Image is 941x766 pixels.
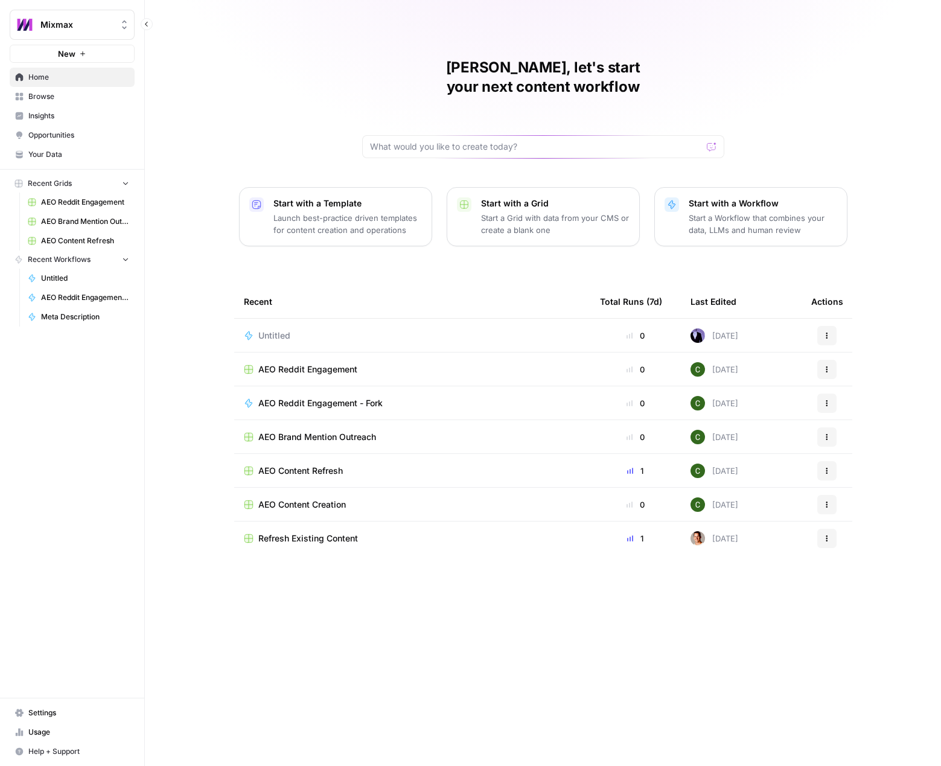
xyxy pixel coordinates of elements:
[10,126,135,145] a: Opportunities
[58,48,75,60] span: New
[244,397,581,409] a: AEO Reddit Engagement - Fork
[811,285,843,318] div: Actions
[10,251,135,269] button: Recent Workflows
[10,106,135,126] a: Insights
[600,397,671,409] div: 0
[10,742,135,761] button: Help + Support
[691,362,738,377] div: [DATE]
[691,328,705,343] img: gx5re2im8333ev5sz1r7isrbl6e6
[14,14,36,36] img: Mixmax Logo
[28,707,129,718] span: Settings
[28,254,91,265] span: Recent Workflows
[22,193,135,212] a: AEO Reddit Engagement
[10,723,135,742] a: Usage
[600,431,671,443] div: 0
[28,746,129,757] span: Help + Support
[10,145,135,164] a: Your Data
[28,72,129,83] span: Home
[41,216,129,227] span: AEO Brand Mention Outreach
[244,330,581,342] a: Untitled
[41,235,129,246] span: AEO Content Refresh
[244,499,581,511] a: AEO Content Creation
[244,532,581,544] a: Refresh Existing Content
[258,499,346,511] span: AEO Content Creation
[691,497,738,512] div: [DATE]
[258,330,290,342] span: Untitled
[22,288,135,307] a: AEO Reddit Engagement - Fork
[691,396,738,410] div: [DATE]
[258,431,376,443] span: AEO Brand Mention Outreach
[691,285,736,318] div: Last Edited
[41,273,129,284] span: Untitled
[239,187,432,246] button: Start with a TemplateLaunch best-practice driven templates for content creation and operations
[22,212,135,231] a: AEO Brand Mention Outreach
[654,187,847,246] button: Start with a WorkflowStart a Workflow that combines your data, LLMs and human review
[10,703,135,723] a: Settings
[244,465,581,477] a: AEO Content Refresh
[28,110,129,121] span: Insights
[691,531,705,546] img: 3d8pdhys1cqbz9tnb8hafvyhrehi
[691,497,705,512] img: 14qrvic887bnlg6dzgoj39zarp80
[481,197,630,209] p: Start with a Grid
[691,430,738,444] div: [DATE]
[689,197,837,209] p: Start with a Workflow
[600,532,671,544] div: 1
[691,464,738,478] div: [DATE]
[691,362,705,377] img: 14qrvic887bnlg6dzgoj39zarp80
[600,330,671,342] div: 0
[244,431,581,443] a: AEO Brand Mention Outreach
[691,396,705,410] img: 14qrvic887bnlg6dzgoj39zarp80
[10,45,135,63] button: New
[691,531,738,546] div: [DATE]
[273,197,422,209] p: Start with a Template
[28,130,129,141] span: Opportunities
[258,363,357,375] span: AEO Reddit Engagement
[41,311,129,322] span: Meta Description
[691,430,705,444] img: 14qrvic887bnlg6dzgoj39zarp80
[600,285,662,318] div: Total Runs (7d)
[10,87,135,106] a: Browse
[258,397,383,409] span: AEO Reddit Engagement - Fork
[600,465,671,477] div: 1
[28,91,129,102] span: Browse
[691,328,738,343] div: [DATE]
[447,187,640,246] button: Start with a GridStart a Grid with data from your CMS or create a blank one
[600,363,671,375] div: 0
[10,68,135,87] a: Home
[28,149,129,160] span: Your Data
[28,178,72,189] span: Recent Grids
[689,212,837,236] p: Start a Workflow that combines your data, LLMs and human review
[258,532,358,544] span: Refresh Existing Content
[41,197,129,208] span: AEO Reddit Engagement
[10,174,135,193] button: Recent Grids
[691,464,705,478] img: 14qrvic887bnlg6dzgoj39zarp80
[40,19,113,31] span: Mixmax
[600,499,671,511] div: 0
[244,363,581,375] a: AEO Reddit Engagement
[273,212,422,236] p: Launch best-practice driven templates for content creation and operations
[41,292,129,303] span: AEO Reddit Engagement - Fork
[10,10,135,40] button: Workspace: Mixmax
[22,307,135,327] a: Meta Description
[244,285,581,318] div: Recent
[370,141,702,153] input: What would you like to create today?
[362,58,724,97] h1: [PERSON_NAME], let's start your next content workflow
[28,727,129,738] span: Usage
[22,231,135,251] a: AEO Content Refresh
[481,212,630,236] p: Start a Grid with data from your CMS or create a blank one
[258,465,343,477] span: AEO Content Refresh
[22,269,135,288] a: Untitled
